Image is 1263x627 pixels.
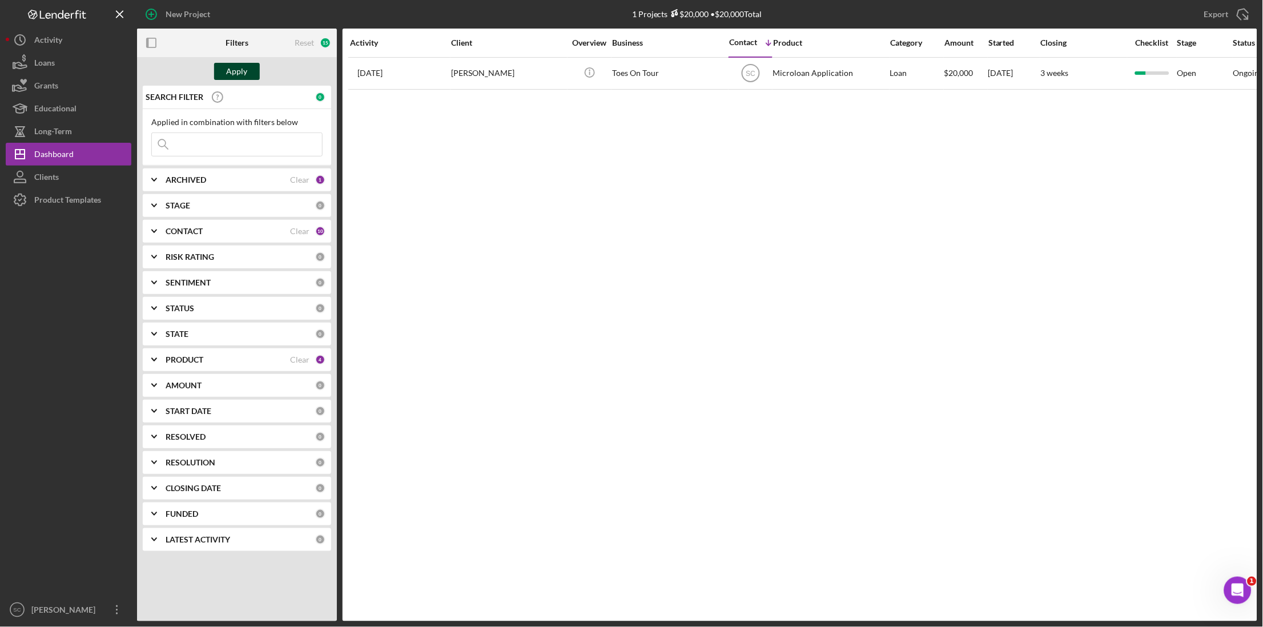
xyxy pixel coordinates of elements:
[773,58,887,89] div: Microloan Application
[357,69,383,78] time: 2025-10-03 15:19
[890,58,943,89] div: Loan
[988,58,1040,89] div: [DATE]
[1177,38,1232,47] div: Stage
[166,175,206,184] b: ARCHIVED
[315,303,325,313] div: 0
[166,458,215,467] b: RESOLUTION
[166,355,203,364] b: PRODUCT
[1177,58,1232,89] div: Open
[315,278,325,288] div: 0
[166,278,211,287] b: SENTIMENT
[6,166,131,188] button: Clients
[290,355,309,364] div: Clear
[320,37,331,49] div: 15
[6,598,131,621] button: SC[PERSON_NAME]
[6,143,131,166] button: Dashboard
[13,607,21,613] text: SC
[451,58,565,89] div: [PERSON_NAME]
[226,38,248,47] b: Filters
[729,38,757,47] div: Contact
[632,9,762,19] div: 1 Projects • $20,000 Total
[214,63,260,80] button: Apply
[166,329,188,339] b: STATE
[1128,38,1176,47] div: Checklist
[34,166,59,191] div: Clients
[773,38,887,47] div: Product
[1248,577,1257,586] span: 1
[166,201,190,210] b: STAGE
[29,598,103,624] div: [PERSON_NAME]
[315,355,325,365] div: 4
[451,38,565,47] div: Client
[568,38,611,47] div: Overview
[166,3,210,26] div: New Project
[315,252,325,262] div: 0
[34,29,62,54] div: Activity
[6,120,131,143] button: Long-Term
[612,58,726,89] div: Toes On Tour
[166,381,202,390] b: AMOUNT
[6,188,131,211] button: Product Templates
[988,38,1040,47] div: Started
[34,120,72,146] div: Long-Term
[1041,38,1127,47] div: Closing
[166,432,206,441] b: RESOLVED
[315,200,325,211] div: 0
[295,38,314,47] div: Reset
[315,329,325,339] div: 0
[146,93,203,102] b: SEARCH FILTER
[34,188,101,214] div: Product Templates
[890,38,943,47] div: Category
[315,406,325,416] div: 0
[290,227,309,236] div: Clear
[1041,68,1069,78] time: 3 weeks
[315,92,325,102] div: 0
[6,51,131,74] button: Loans
[151,118,323,127] div: Applied in combination with filters below
[315,534,325,545] div: 0
[137,3,222,26] button: New Project
[315,175,325,185] div: 1
[1193,3,1257,26] button: Export
[6,97,131,120] button: Educational
[166,304,194,313] b: STATUS
[290,175,309,184] div: Clear
[315,432,325,442] div: 0
[315,483,325,493] div: 0
[34,143,74,168] div: Dashboard
[350,38,450,47] div: Activity
[227,63,248,80] div: Apply
[166,535,230,544] b: LATEST ACTIVITY
[1224,577,1252,604] iframe: Intercom live chat
[6,29,131,51] button: Activity
[1204,3,1229,26] div: Export
[166,509,198,519] b: FUNDED
[944,68,974,78] span: $20,000
[166,252,214,262] b: RISK RATING
[166,407,211,416] b: START DATE
[944,38,987,47] div: Amount
[166,484,221,493] b: CLOSING DATE
[315,457,325,468] div: 0
[668,9,709,19] div: $20,000
[166,227,203,236] b: CONTACT
[612,38,726,47] div: Business
[6,74,131,97] button: Grants
[315,226,325,236] div: 10
[34,74,58,100] div: Grants
[746,70,755,78] text: SC
[315,509,325,519] div: 0
[34,97,77,123] div: Educational
[315,380,325,391] div: 0
[34,51,55,77] div: Loans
